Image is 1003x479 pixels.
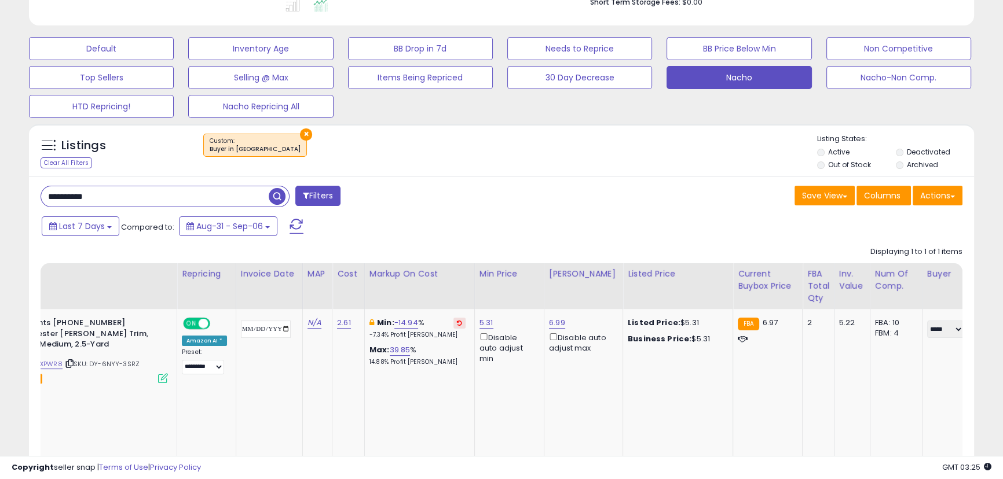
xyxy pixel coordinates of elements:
a: 6.99 [549,317,565,329]
div: Repricing [182,268,231,280]
span: Last 7 Days [59,220,105,232]
label: Archived [907,160,938,170]
div: Current Buybox Price [738,268,797,292]
button: × [300,128,312,141]
div: Invoice Date [241,268,298,280]
div: Buyer in [GEOGRAPHIC_DATA] [210,145,301,153]
div: $5.31 [628,334,724,344]
div: FBM: 4 [875,328,913,338]
label: Deactivated [907,147,950,157]
div: 2 [807,318,825,328]
span: Aug-31 - Sep-06 [196,220,263,232]
b: Min: [377,317,394,328]
div: FBA Total Qty [807,268,829,304]
div: Preset: [182,348,227,374]
div: FBA: 10 [875,318,913,328]
a: -14.94 [394,317,418,329]
div: MAP [308,268,327,280]
h5: Listings [61,138,106,154]
button: Filters [295,186,341,206]
div: Listed Price [628,268,728,280]
b: Max: [369,344,390,355]
label: Out of Stock [828,160,870,170]
button: Items Being Repriced [348,66,493,89]
button: BB Drop in 7d [348,37,493,60]
p: 14.88% Profit [PERSON_NAME] [369,358,466,366]
div: Amazon AI * [182,336,227,346]
b: Listed Price: [628,317,680,328]
button: Columns [856,186,911,205]
button: Actions [913,186,962,205]
button: BB Price Below Min [667,37,811,60]
span: ON [184,319,199,329]
div: % [369,318,466,339]
a: B000AXPWR8 [18,359,63,369]
a: Terms of Use [99,462,148,473]
div: Clear All Filters [41,157,92,168]
button: Top Sellers [29,66,174,89]
b: Wrights [PHONE_NUMBER] Polyester [PERSON_NAME] Trim, Pink, Medium, 2.5-Yard [20,318,161,353]
button: 30 Day Decrease [507,66,652,89]
button: Last 7 Days [42,216,119,236]
a: 39.85 [390,344,411,356]
small: FBA [738,318,759,330]
th: CSV column name: cust_attr_1_Buyer [922,263,974,309]
p: Listing States: [817,134,974,145]
p: -7.34% Profit [PERSON_NAME] [369,331,466,339]
div: Disable auto adjust max [549,331,614,353]
a: 2.61 [337,317,351,329]
strong: Copyright [12,462,54,473]
button: Inventory Age [188,37,333,60]
a: Privacy Policy [150,462,201,473]
label: Active [828,147,850,157]
button: Selling @ Max [188,66,333,89]
button: Nacho [667,66,811,89]
button: Save View [795,186,855,205]
button: Default [29,37,174,60]
div: [PERSON_NAME] [549,268,618,280]
div: Markup on Cost [369,268,470,280]
button: Nacho Repricing All [188,95,333,118]
span: OFF [208,319,227,329]
button: Needs to Reprice [507,37,652,60]
div: 5.22 [839,318,861,328]
span: Custom: [210,137,301,154]
span: 2025-09-15 03:25 GMT [942,462,991,473]
button: Non Competitive [826,37,971,60]
div: Min Price [479,268,539,280]
div: Num of Comp. [875,268,917,292]
button: Aug-31 - Sep-06 [179,216,277,236]
button: Nacho-Non Comp. [826,66,971,89]
th: CSV column name: cust_attr_3_Invoice Date [236,263,302,309]
a: N/A [308,317,321,329]
div: Inv. value [839,268,865,292]
span: Compared to: [121,222,174,233]
div: Disable auto adjust min [479,331,535,364]
span: 6.97 [762,317,778,328]
div: Buyer [927,268,969,280]
th: The percentage added to the cost of goods (COGS) that forms the calculator for Min & Max prices. [364,263,474,309]
div: Displaying 1 to 1 of 1 items [870,246,962,257]
div: seller snap | | [12,462,201,473]
div: Cost [337,268,360,280]
button: HTD Repricing! [29,95,174,118]
span: | SKU: DY-6NYY-3SRZ [64,359,140,369]
span: Columns [864,190,900,201]
div: $5.31 [628,318,724,328]
div: % [369,345,466,366]
a: 5.31 [479,317,493,329]
b: Business Price: [628,333,691,344]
